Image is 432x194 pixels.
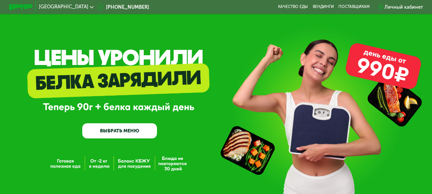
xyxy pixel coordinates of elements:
span: [GEOGRAPHIC_DATA] [39,5,88,9]
div: Личный кабинет [384,3,423,11]
a: [PHONE_NUMBER] [97,3,149,11]
a: Качество еды [278,5,308,9]
a: Вендинги [313,5,334,9]
a: ВЫБРАТЬ МЕНЮ [82,123,157,138]
div: поставщикам [338,5,370,9]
